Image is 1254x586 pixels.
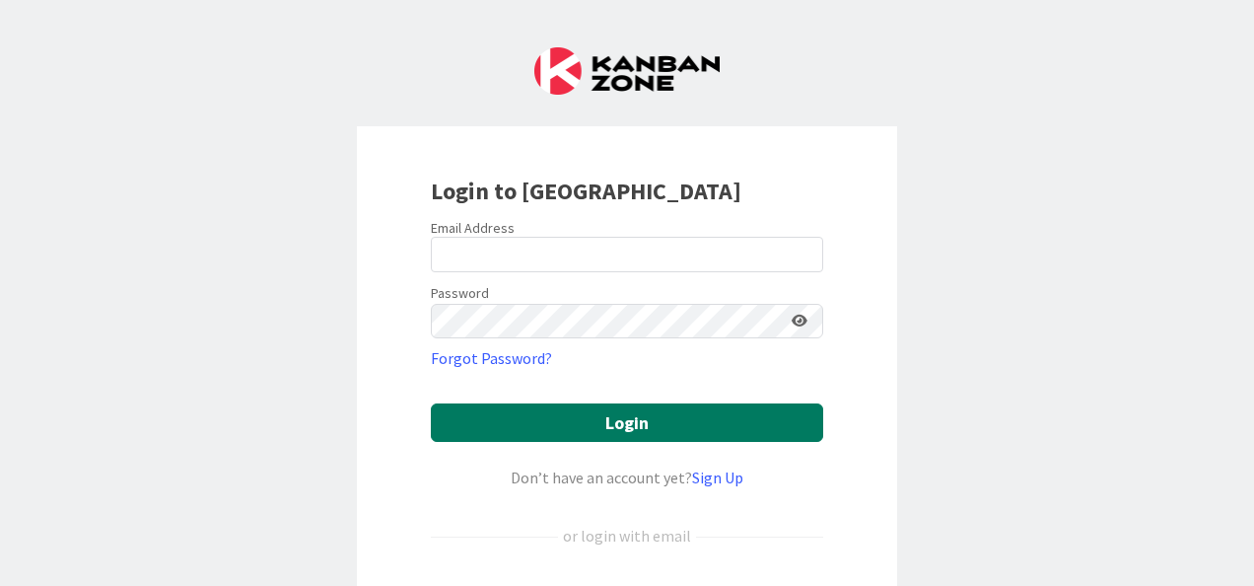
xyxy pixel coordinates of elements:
button: Login [431,403,823,442]
label: Email Address [431,219,515,237]
b: Login to [GEOGRAPHIC_DATA] [431,176,741,206]
div: Don’t have an account yet? [431,466,823,489]
a: Forgot Password? [431,346,552,370]
a: Sign Up [692,468,743,487]
div: or login with email [558,524,696,548]
label: Password [431,283,489,304]
img: Kanban Zone [534,47,720,95]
